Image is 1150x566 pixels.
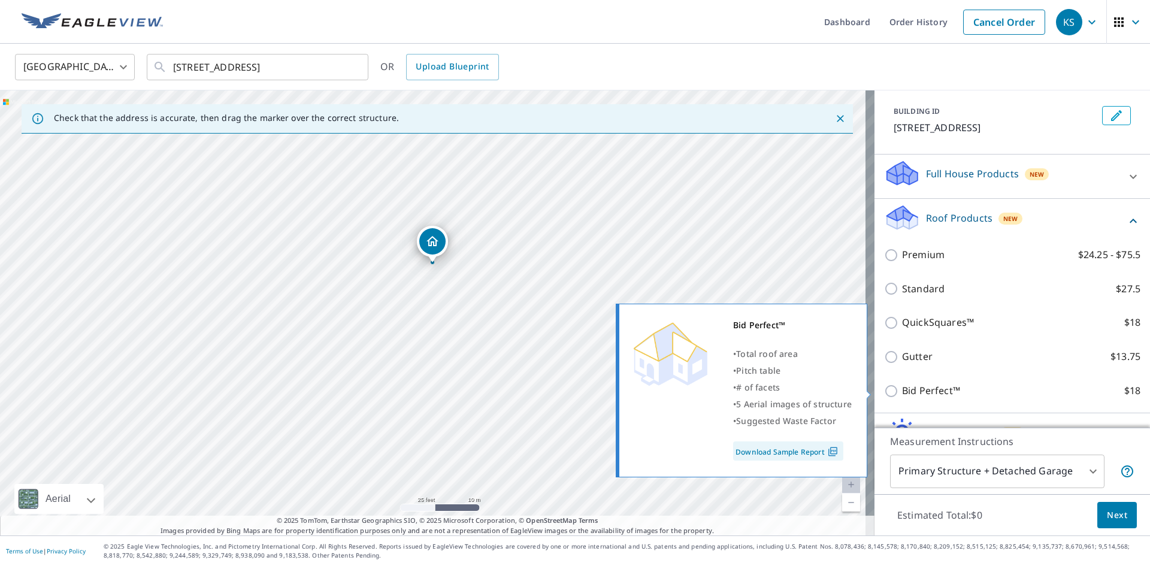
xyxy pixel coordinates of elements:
[926,211,992,225] p: Roof Products
[47,547,86,555] a: Privacy Policy
[104,542,1144,560] p: © 2025 Eagle View Technologies, Inc. and Pictometry International Corp. All Rights Reserved. Repo...
[1107,508,1127,523] span: Next
[888,502,992,528] p: Estimated Total: $0
[15,50,135,84] div: [GEOGRAPHIC_DATA]
[1102,106,1131,125] button: Edit building 1
[890,455,1104,488] div: Primary Structure + Detached Garage
[842,476,860,494] a: Current Level 20, Zoom In Disabled
[1124,383,1140,398] p: $18
[884,418,1140,452] div: Solar ProductsNew
[42,484,74,514] div: Aerial
[825,446,841,457] img: Pdf Icon
[733,379,852,396] div: •
[736,415,836,426] span: Suggested Waste Factor
[406,54,498,80] a: Upload Blueprint
[1097,502,1137,529] button: Next
[628,317,712,389] img: Premium
[380,54,499,80] div: OR
[833,111,848,126] button: Close
[902,247,945,262] p: Premium
[736,398,852,410] span: 5 Aerial images of structure
[1078,247,1140,262] p: $24.25 - $75.5
[277,516,598,526] span: © 2025 TomTom, Earthstar Geographics SIO, © 2025 Microsoft Corporation, ©
[14,484,104,514] div: Aerial
[902,315,974,330] p: QuickSquares™
[733,396,852,413] div: •
[1120,464,1134,479] span: Your report will include the primary structure and a detached garage if one exists.
[736,348,798,359] span: Total roof area
[902,383,960,398] p: Bid Perfect™
[173,50,344,84] input: Search by address or latitude-longitude
[733,346,852,362] div: •
[842,494,860,511] a: Current Level 20, Zoom Out
[416,59,489,74] span: Upload Blueprint
[1030,170,1045,179] span: New
[54,113,399,123] p: Check that the address is accurate, then drag the marker over the correct structure.
[890,434,1134,449] p: Measurement Instructions
[733,413,852,429] div: •
[894,120,1097,135] p: [STREET_ADDRESS]
[1003,214,1018,223] span: New
[6,547,43,555] a: Terms of Use
[1110,349,1140,364] p: $13.75
[963,10,1045,35] a: Cancel Order
[22,13,163,31] img: EV Logo
[733,441,843,461] a: Download Sample Report
[884,159,1140,193] div: Full House ProductsNew
[902,282,945,296] p: Standard
[902,349,933,364] p: Gutter
[736,365,780,376] span: Pitch table
[1124,315,1140,330] p: $18
[736,382,780,393] span: # of facets
[417,226,448,263] div: Dropped pin, building 1, Residential property, 9665 E Tree Tops Ct Davie, FL 33328
[1056,9,1082,35] div: KS
[579,516,598,525] a: Terms
[884,204,1140,238] div: Roof ProductsNew
[526,516,576,525] a: OpenStreetMap
[733,317,852,334] div: Bid Perfect™
[6,547,86,555] p: |
[894,106,940,116] p: BUILDING ID
[926,425,994,439] p: Solar Products
[733,362,852,379] div: •
[926,167,1019,181] p: Full House Products
[1116,282,1140,296] p: $27.5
